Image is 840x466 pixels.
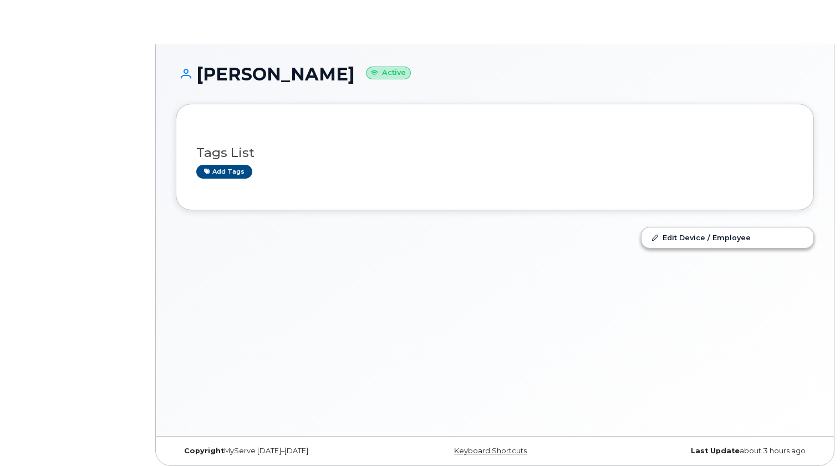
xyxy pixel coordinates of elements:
[642,227,813,247] a: Edit Device / Employee
[196,165,252,179] a: Add tags
[184,447,224,455] strong: Copyright
[176,64,814,84] h1: [PERSON_NAME]
[454,447,527,455] a: Keyboard Shortcuts
[366,67,411,79] small: Active
[196,146,793,160] h3: Tags List
[601,447,814,455] div: about 3 hours ago
[691,447,740,455] strong: Last Update
[176,447,389,455] div: MyServe [DATE]–[DATE]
